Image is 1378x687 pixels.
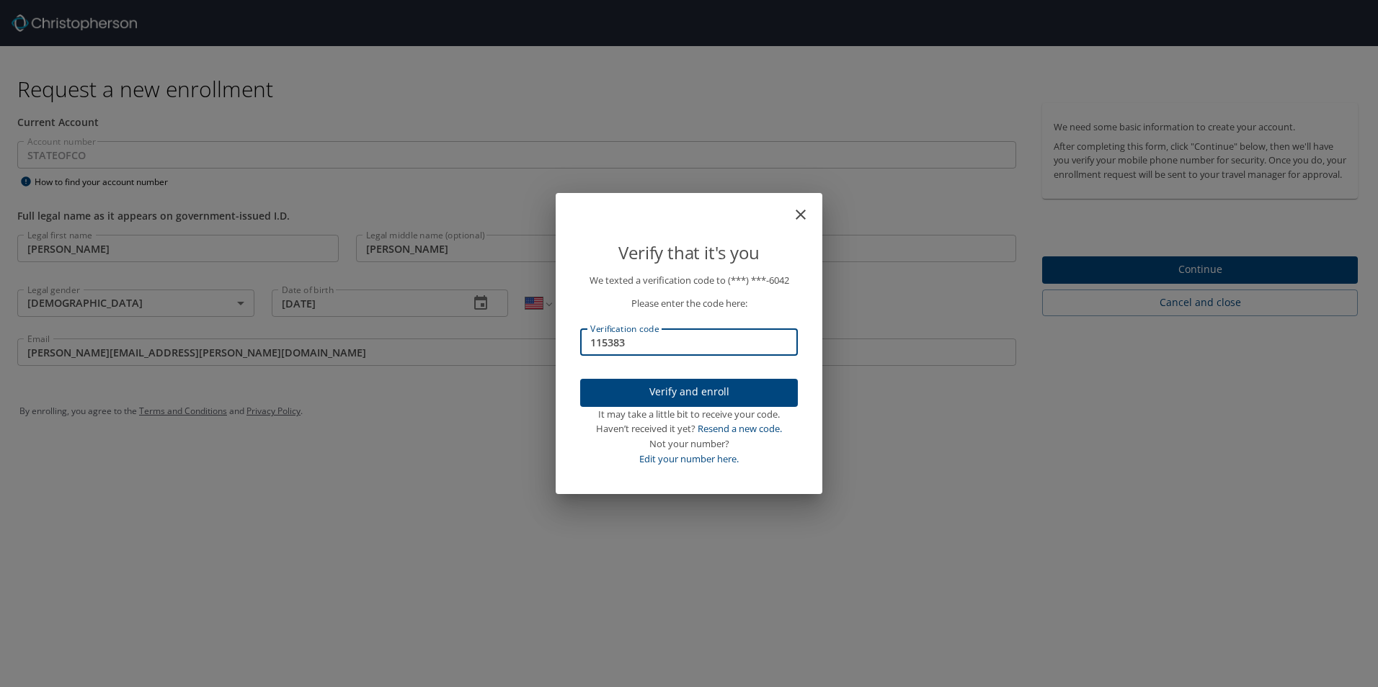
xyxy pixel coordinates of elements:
button: close [799,199,817,216]
div: Haven’t received it yet? [580,421,798,436]
p: Verify that it's you [580,239,798,266]
button: Verify and enroll [580,379,798,407]
p: We texted a verification code to (***) ***- 6042 [580,273,798,288]
div: It may take a little bit to receive your code. [580,407,798,422]
span: Verify and enroll [592,383,786,401]
div: Not your number? [580,436,798,452]
a: Resend a new code. [698,422,782,435]
a: Edit your number here. [639,452,739,465]
p: Please enter the code here: [580,296,798,311]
